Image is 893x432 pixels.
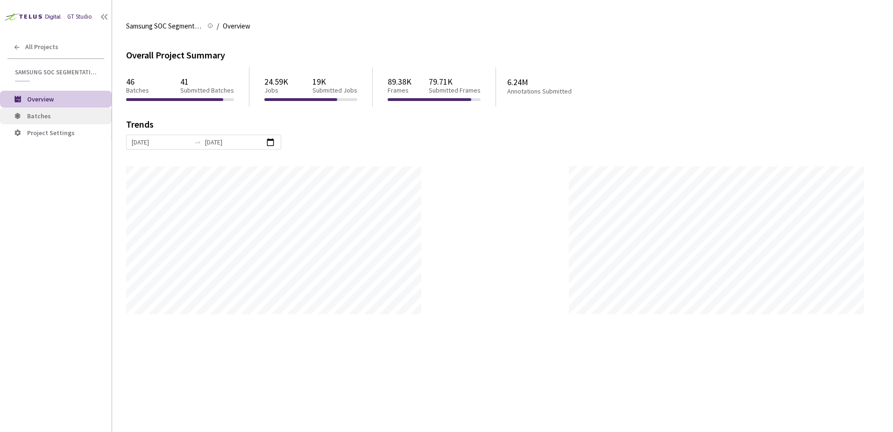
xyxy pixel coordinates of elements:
div: GT Studio [67,13,92,22]
p: 46 [126,77,149,86]
span: Project Settings [27,129,75,137]
span: All Projects [25,43,58,51]
input: Start date [132,137,190,147]
p: 24.59K [264,77,288,86]
span: swap-right [194,138,201,146]
input: End date [205,137,263,147]
p: Batches [126,86,149,94]
div: Trends [126,120,866,135]
p: Annotations Submitted [507,87,608,95]
p: 79.71K [429,77,481,86]
p: Submitted Batches [180,86,234,94]
p: Submitted Jobs [312,86,357,94]
p: 19K [312,77,357,86]
div: Overall Project Summary [126,49,879,62]
p: 6.24M [507,77,608,87]
span: Overview [27,95,54,103]
p: 89.38K [388,77,411,86]
p: 41 [180,77,234,86]
p: Jobs [264,86,288,94]
p: Submitted Frames [429,86,481,94]
span: Samsung SOC Segmentation 2024 [15,68,99,76]
span: Samsung SOC Segmentation 2024 [126,21,202,32]
span: to [194,138,201,146]
li: / [217,21,219,32]
span: Batches [27,112,51,120]
p: Frames [388,86,411,94]
span: Overview [223,21,250,32]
